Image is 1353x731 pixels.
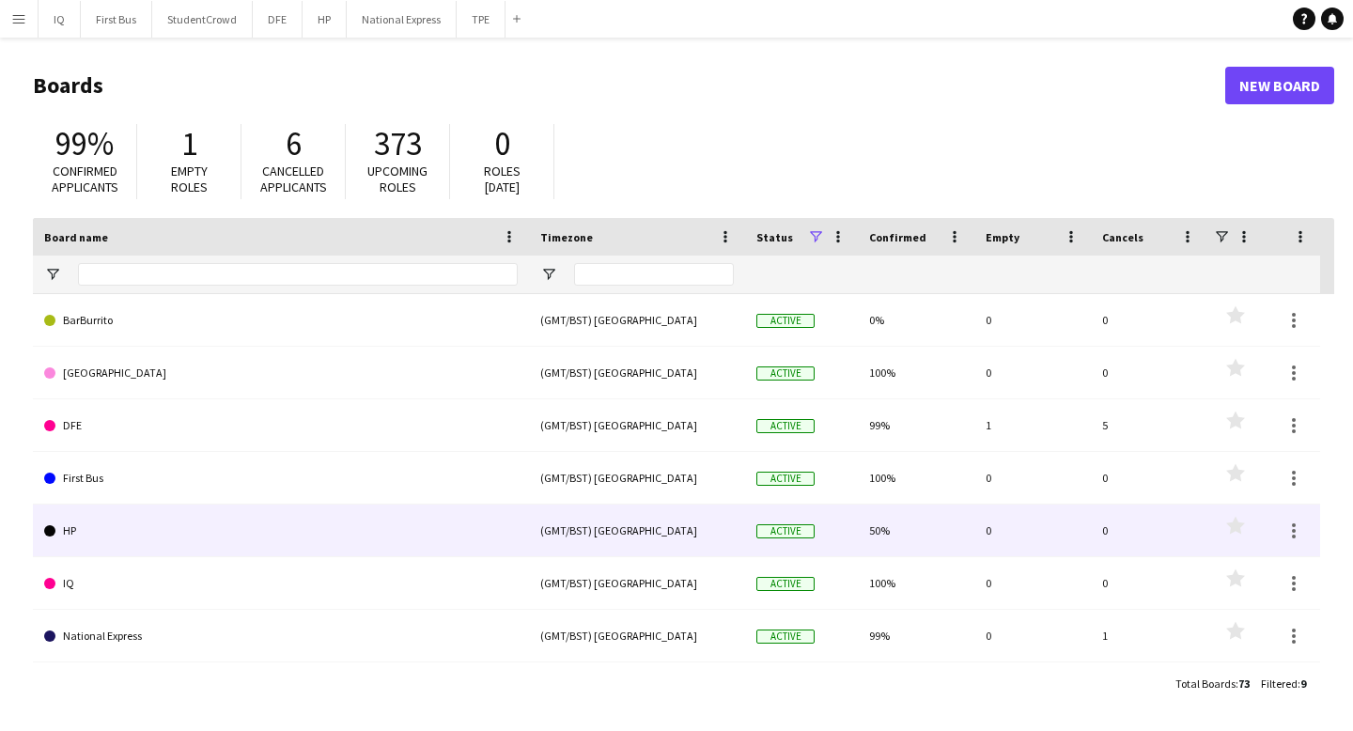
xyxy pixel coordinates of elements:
button: DFE [253,1,303,38]
div: 0 [974,294,1091,346]
button: National Express [347,1,457,38]
span: Active [756,366,815,381]
a: DFE [44,399,518,452]
span: 1 [181,123,197,164]
div: (GMT/BST) [GEOGRAPHIC_DATA] [529,557,745,609]
div: 5 [1091,399,1207,451]
a: [GEOGRAPHIC_DATA] [44,347,518,399]
div: 99% [858,399,974,451]
span: 99% [55,123,114,164]
button: Open Filter Menu [540,266,557,283]
div: 0 [1091,505,1207,556]
span: 6 [286,123,302,164]
div: 100% [858,662,974,714]
span: Cancels [1102,230,1143,244]
span: Confirmed [869,230,926,244]
span: 0 [494,123,510,164]
a: First Bus [44,452,518,505]
div: 99% [858,610,974,661]
div: 0 [974,610,1091,661]
button: Open Filter Menu [44,266,61,283]
button: IQ [39,1,81,38]
div: (GMT/BST) [GEOGRAPHIC_DATA] [529,505,745,556]
div: 100% [858,347,974,398]
span: Cancelled applicants [260,163,327,195]
span: Confirmed applicants [52,163,118,195]
a: BarBurrito [44,294,518,347]
span: Total Boards [1175,677,1236,691]
input: Timezone Filter Input [574,263,734,286]
div: : [1261,665,1306,702]
span: Timezone [540,230,593,244]
span: Board name [44,230,108,244]
div: (GMT/BST) [GEOGRAPHIC_DATA] [529,452,745,504]
span: 73 [1238,677,1250,691]
button: First Bus [81,1,152,38]
div: (GMT/BST) [GEOGRAPHIC_DATA] [529,662,745,714]
div: 0 [1091,557,1207,609]
span: Empty roles [171,163,208,195]
div: 0 [974,347,1091,398]
div: 0 [1091,294,1207,346]
a: HP [44,505,518,557]
a: IQ [44,557,518,610]
div: 0 [974,505,1091,556]
a: National Express [44,610,518,662]
a: StudentCrowd [44,662,518,715]
div: 0 [1091,662,1207,714]
div: 100% [858,557,974,609]
span: 373 [374,123,422,164]
span: Active [756,419,815,433]
div: 0% [858,294,974,346]
span: Empty [986,230,1019,244]
span: Upcoming roles [367,163,428,195]
span: Roles [DATE] [484,163,521,195]
div: : [1175,665,1250,702]
div: 50% [858,505,974,556]
span: Active [756,314,815,328]
input: Board name Filter Input [78,263,518,286]
div: 0 [1091,452,1207,504]
span: Active [756,472,815,486]
div: (GMT/BST) [GEOGRAPHIC_DATA] [529,347,745,398]
button: HP [303,1,347,38]
div: 0 [974,662,1091,714]
div: 1 [1091,610,1207,661]
button: TPE [457,1,505,38]
div: 1 [974,399,1091,451]
div: 0 [1091,347,1207,398]
div: 0 [974,557,1091,609]
span: 9 [1300,677,1306,691]
span: Active [756,630,815,644]
div: 100% [858,452,974,504]
div: 0 [974,452,1091,504]
a: New Board [1225,67,1334,104]
div: (GMT/BST) [GEOGRAPHIC_DATA] [529,294,745,346]
span: Active [756,524,815,538]
span: Filtered [1261,677,1298,691]
span: Status [756,230,793,244]
h1: Boards [33,71,1225,100]
div: (GMT/BST) [GEOGRAPHIC_DATA] [529,610,745,661]
span: Active [756,577,815,591]
div: (GMT/BST) [GEOGRAPHIC_DATA] [529,399,745,451]
button: StudentCrowd [152,1,253,38]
